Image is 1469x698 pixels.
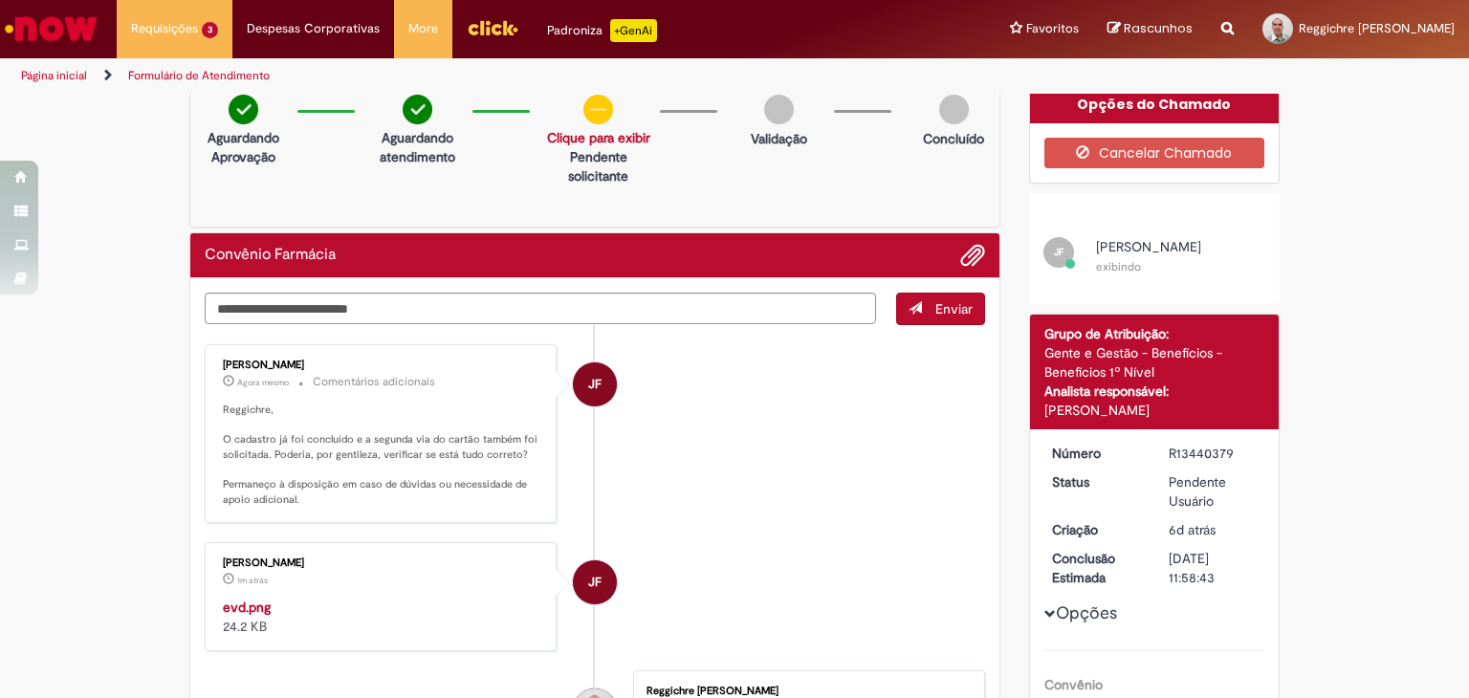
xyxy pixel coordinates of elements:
[237,377,289,388] time: 27/08/2025 15:28:13
[223,557,541,569] div: [PERSON_NAME]
[588,361,602,407] span: JF
[1299,20,1455,36] span: Reggichre [PERSON_NAME]
[403,95,432,124] img: check-circle-green.png
[1044,382,1265,401] div: Analista responsável:
[372,128,462,166] p: Aguardando atendimento
[408,19,438,38] span: More
[237,575,268,586] time: 27/08/2025 15:27:26
[573,560,617,604] div: undefined Online
[237,575,268,586] span: 1m atrás
[1026,19,1079,38] span: Favoritos
[1169,549,1258,587] div: [DATE] 11:58:43
[751,129,807,148] p: Validação
[1096,259,1141,274] small: exibindo
[313,374,435,390] small: Comentários adicionais
[237,377,289,388] span: Agora mesmo
[1096,238,1201,255] span: [PERSON_NAME]
[583,95,613,124] img: circle-minus.png
[21,68,87,83] a: Página inicial
[764,95,794,124] img: img-circle-grey.png
[547,147,650,185] p: Pendente solicitante
[467,13,518,42] img: click_logo_yellow_360x200.png
[1038,472,1155,491] dt: Status
[1107,20,1193,38] a: Rascunhos
[2,10,100,48] img: ServiceNow
[1054,246,1063,258] span: JF
[1044,324,1265,343] div: Grupo de Atribuição:
[547,129,650,146] a: Clique para exibir
[14,58,965,94] ul: Trilhas de página
[1044,676,1103,693] b: Convênio
[205,293,876,325] textarea: Digite sua mensagem aqui...
[205,247,336,264] h2: Convênio Farmácia Histórico de tíquete
[202,22,218,38] span: 3
[935,300,973,317] span: Enviar
[896,293,985,325] button: Enviar
[547,19,657,42] div: Padroniza
[1169,472,1258,511] div: Pendente Usuário
[223,598,541,636] div: 24.2 KB
[1038,549,1155,587] dt: Conclusão Estimada
[1124,19,1193,37] span: Rascunhos
[1044,343,1265,382] div: Gente e Gestão - Benefícios - Benefícios 1º Nível
[247,19,380,38] span: Despesas Corporativas
[647,686,965,697] div: Reggichre [PERSON_NAME]
[588,559,602,605] span: JF
[1169,444,1258,463] div: R13440379
[223,599,271,616] a: evd.png
[939,95,969,124] img: img-circle-grey.png
[223,360,541,371] div: [PERSON_NAME]
[131,19,198,38] span: Requisições
[960,243,985,268] button: Adicionar anexos
[923,129,984,148] p: Concluído
[573,362,617,406] div: undefined Online
[1169,520,1258,539] div: 22/08/2025 15:14:43
[1044,401,1265,420] div: [PERSON_NAME]
[610,19,657,42] p: +GenAi
[223,403,541,508] p: Reggichre, O cadastro já foi concluído e a segunda via do cartão também foi solicitada. Poderia, ...
[1038,520,1155,539] dt: Criação
[128,68,270,83] a: Formulário de Atendimento
[1044,138,1265,168] button: Cancelar Chamado
[229,95,258,124] img: check-circle-green.png
[1169,521,1216,538] span: 6d atrás
[198,128,288,166] p: Aguardando Aprovação
[1030,85,1280,123] div: Opções do Chamado
[1038,444,1155,463] dt: Número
